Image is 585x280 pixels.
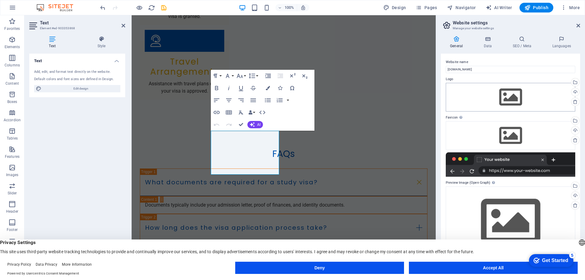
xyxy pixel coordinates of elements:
[7,136,18,141] p: Tables
[416,5,437,11] span: Pages
[223,106,235,119] button: Insert Table
[5,63,20,68] p: Columns
[223,119,235,131] button: Redo (Ctrl+Shift+Z)
[211,106,222,119] button: Insert Link
[381,3,409,12] button: Design
[5,44,20,49] p: Elements
[286,82,298,94] button: Special Characters
[223,70,235,82] button: Font Family
[29,54,125,65] h4: Text
[29,36,78,49] h4: Text
[235,94,247,106] button: Align Right
[160,4,167,11] i: Save (Ctrl+S)
[247,82,259,94] button: Strikethrough
[148,4,155,11] button: reload
[262,82,274,94] button: Colors
[262,94,274,106] button: Unordered List
[235,70,247,82] button: Font Size
[543,36,580,49] h4: Languages
[299,70,310,82] button: Subscript
[4,26,20,31] p: Favorites
[4,118,21,122] p: Accordion
[446,66,575,73] input: Name...
[285,94,290,106] button: Ordered List
[34,77,120,82] div: Default colors and font sizes are defined in Design.
[257,123,261,126] span: AI
[35,4,81,11] img: Editor Logo
[275,70,286,82] button: Decrease Indent
[287,70,298,82] button: Superscript
[8,191,17,196] p: Slider
[160,4,167,11] button: save
[99,4,106,11] i: Undo: Duplicate elements (Ctrl+Z)
[5,154,19,159] p: Features
[45,1,51,7] div: 5
[441,36,474,49] h4: General
[257,106,268,119] button: HTML
[6,172,19,177] p: Images
[223,94,235,106] button: Align Center
[78,36,125,49] h4: Style
[447,5,476,11] span: Navigator
[18,7,44,12] div: Get Started
[519,3,553,12] button: Publish
[446,83,575,112] div: Select files from the file manager, stock photos, or upload file(s)
[247,94,259,106] button: Align Justify
[446,186,575,256] div: Select files from the file manager, stock photos, or upload file(s)
[235,119,247,131] button: Confirm (Ctrl+⏎)
[486,5,512,11] span: AI Writer
[211,94,222,106] button: Align Left
[383,5,406,11] span: Design
[211,119,222,131] button: Undo (Ctrl+Z)
[211,70,222,82] button: Paragraph Format
[474,36,503,49] h4: Data
[446,121,575,150] div: Select files from the file manager, stock photos, or upload file(s)
[274,82,286,94] button: Icons
[446,58,575,66] label: Website name
[446,114,575,121] label: Favicon
[381,3,409,12] div: Design (Ctrl+Alt+Y)
[99,4,106,11] button: undo
[445,3,478,12] button: Navigator
[211,82,222,94] button: Bold (Ctrl+B)
[7,227,18,232] p: Footer
[7,99,17,104] p: Boxes
[503,36,543,49] h4: SEO / Meta
[5,3,49,16] div: Get Started 5 items remaining, 0% complete
[483,3,515,12] button: AI Writer
[247,121,263,128] button: AI
[524,5,548,11] span: Publish
[6,209,18,214] p: Header
[34,69,120,75] div: Add, edit, and format text directly on the website.
[453,20,580,26] h2: Website settings
[223,82,235,94] button: Italic (Ctrl+I)
[34,85,120,92] button: Edit design
[136,4,143,11] button: Click here to leave preview mode and continue editing
[262,70,274,82] button: Increase Indent
[247,70,259,82] button: Line Height
[247,106,256,119] button: Data Bindings
[446,76,575,83] label: Logo
[5,81,19,86] p: Content
[413,3,439,12] button: Pages
[40,20,125,26] h2: Text
[275,4,297,11] button: 100%
[453,26,568,31] h3: Manage your website settings
[235,82,247,94] button: Underline (Ctrl+U)
[561,5,580,11] span: More
[40,26,113,31] h3: Element #ed-903353868
[235,106,247,119] button: Clear Formatting
[148,4,155,11] i: Reload page
[43,85,119,92] span: Edit design
[300,5,306,10] i: On resize automatically adjust zoom level to fit chosen device.
[274,94,285,106] button: Ordered List
[558,3,582,12] button: More
[446,179,575,186] label: Preview Image (Open Graph)
[285,4,294,11] h6: 100%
